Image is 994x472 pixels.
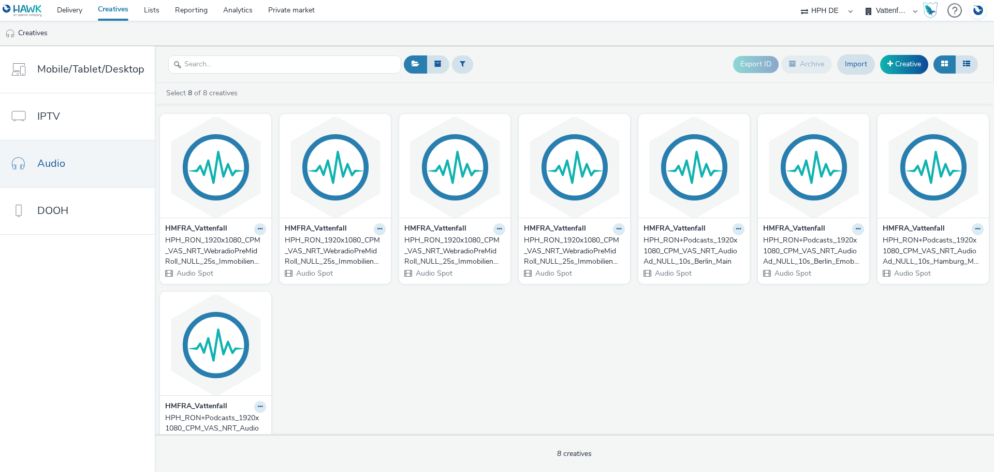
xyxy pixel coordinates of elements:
[165,413,266,445] a: HPH_RON+Podcasts_1920x1080_CPM_VAS_NRT_AudioAd_NULL_10s_Hamburg_Emobility
[37,156,65,171] span: Audio
[923,2,942,19] a: Hawk Academy
[534,268,572,278] span: Audio Spot
[933,55,956,73] button: Grid
[644,235,744,267] a: HPH_RON+Podcasts_1920x1080_CPM_VAS_NRT_AudioAd_NULL_10s_Berlin_Main
[176,268,213,278] span: Audio Spot
[761,117,867,218] img: HPH_RON+Podcasts_1920x1080_CPM_VAS_NRT_AudioAd_NULL_10s_Berlin_Emobility visual
[763,223,825,235] strong: HMFRA_Vattenfall
[521,117,627,218] img: HPH_RON_1920x1080_CPM_VAS_NRT_WebradioPreMidRoll_NULL_25s_ImmobilienbesitzerE30-45+PLZ_Photovolta...
[404,235,501,267] div: HPH_RON_1920x1080_CPM_VAS_NRT_WebradioPreMidRoll_NULL_25s_ImmobilienbesitzerE46-79+PLZ_Waermepump...
[641,117,747,218] img: HPH_RON+Podcasts_1920x1080_CPM_VAS_NRT_AudioAd_NULL_10s_Berlin_Main visual
[404,223,466,235] strong: HMFRA_Vattenfall
[893,268,931,278] span: Audio Spot
[163,294,269,395] img: HPH_RON+Podcasts_1920x1080_CPM_VAS_NRT_AudioAd_NULL_10s_Hamburg_Emobility visual
[37,62,144,77] span: Mobile/Tablet/Desktop
[644,223,706,235] strong: HMFRA_Vattenfall
[188,88,192,98] strong: 8
[970,2,986,19] img: Account DE
[880,117,986,218] img: HPH_RON+Podcasts_1920x1080_CPM_VAS_NRT_AudioAd_NULL_10s_Hamburg_Main visual
[781,55,832,73] button: Archive
[773,268,811,278] span: Audio Spot
[165,235,266,267] a: HPH_RON_1920x1080_CPM_VAS_NRT_WebradioPreMidRoll_NULL_25s_ImmobilienbesitzerE30-45+PLZ_Waermepump...
[955,55,978,73] button: Table
[415,268,452,278] span: Audio Spot
[165,88,242,98] a: Select of 8 creatives
[763,235,860,267] div: HPH_RON+Podcasts_1920x1080_CPM_VAS_NRT_AudioAd_NULL_10s_Berlin_Emobility
[165,223,227,235] strong: HMFRA_Vattenfall
[557,449,592,459] span: 8 creatives
[654,268,692,278] span: Audio Spot
[402,117,508,218] img: HPH_RON_1920x1080_CPM_VAS_NRT_WebradioPreMidRoll_NULL_25s_ImmobilienbesitzerE46-79+PLZ_Waermepump...
[883,235,984,267] a: HPH_RON+Podcasts_1920x1080_CPM_VAS_NRT_AudioAd_NULL_10s_Hamburg_Main
[37,203,68,218] span: DOOH
[763,235,864,267] a: HPH_RON+Podcasts_1920x1080_CPM_VAS_NRT_AudioAd_NULL_10s_Berlin_Emobility
[883,223,945,235] strong: HMFRA_Vattenfall
[837,54,875,74] a: Import
[524,235,625,267] a: HPH_RON_1920x1080_CPM_VAS_NRT_WebradioPreMidRoll_NULL_25s_ImmobilienbesitzerE30-45+PLZ_Photovolta...
[285,235,386,267] a: HPH_RON_1920x1080_CPM_VAS_NRT_WebradioPreMidRoll_NULL_25s_ImmobilienbesitzerE46-79+PLZ_Photovolta...
[285,235,382,267] div: HPH_RON_1920x1080_CPM_VAS_NRT_WebradioPreMidRoll_NULL_25s_ImmobilienbesitzerE46-79+PLZ_Photovolta...
[880,55,928,74] a: Creative
[165,401,227,413] strong: HMFRA_Vattenfall
[5,28,16,39] img: audio
[644,235,740,267] div: HPH_RON+Podcasts_1920x1080_CPM_VAS_NRT_AudioAd_NULL_10s_Berlin_Main
[524,223,586,235] strong: HMFRA_Vattenfall
[524,235,621,267] div: HPH_RON_1920x1080_CPM_VAS_NRT_WebradioPreMidRoll_NULL_25s_ImmobilienbesitzerE30-45+PLZ_Photovolta...
[163,117,269,218] img: HPH_RON_1920x1080_CPM_VAS_NRT_WebradioPreMidRoll_NULL_25s_ImmobilienbesitzerE30-45+PLZ_Waermepump...
[168,55,401,74] input: Search...
[923,2,938,19] img: Hawk Academy
[282,117,388,218] img: HPH_RON_1920x1080_CPM_VAS_NRT_WebradioPreMidRoll_NULL_25s_ImmobilienbesitzerE46-79+PLZ_Photovolta...
[37,109,60,124] span: IPTV
[404,235,505,267] a: HPH_RON_1920x1080_CPM_VAS_NRT_WebradioPreMidRoll_NULL_25s_ImmobilienbesitzerE46-79+PLZ_Waermepump...
[165,235,262,267] div: HPH_RON_1920x1080_CPM_VAS_NRT_WebradioPreMidRoll_NULL_25s_ImmobilienbesitzerE30-45+PLZ_Waermepump...
[3,4,42,17] img: undefined Logo
[295,268,333,278] span: Audio Spot
[285,223,347,235] strong: HMFRA_Vattenfall
[733,56,779,73] button: Export ID
[883,235,980,267] div: HPH_RON+Podcasts_1920x1080_CPM_VAS_NRT_AudioAd_NULL_10s_Hamburg_Main
[165,413,262,445] div: HPH_RON+Podcasts_1920x1080_CPM_VAS_NRT_AudioAd_NULL_10s_Hamburg_Emobility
